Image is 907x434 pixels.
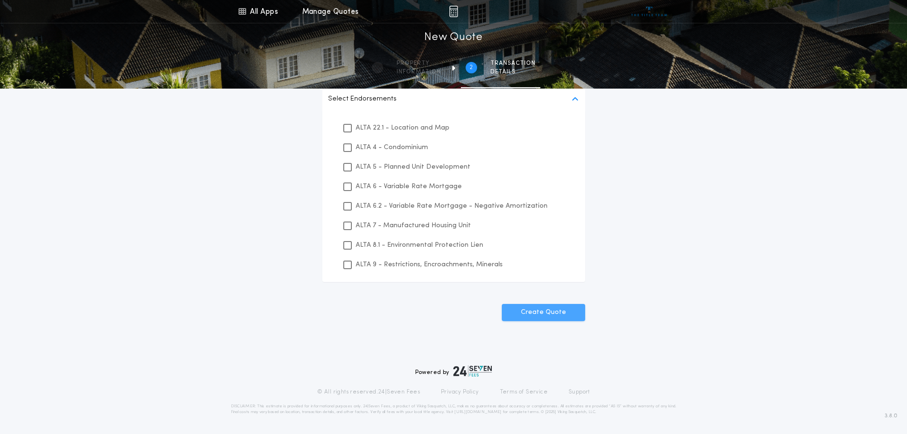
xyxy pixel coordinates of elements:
ul: Select Endorsements [322,111,585,282]
p: ALTA 8.1 - Environmental Protection Lien [356,240,483,250]
p: Select Endorsements [328,93,397,105]
h2: 2 [469,64,473,71]
button: Create Quote [502,304,585,321]
h1: New Quote [424,30,482,45]
img: vs-icon [631,7,667,16]
span: details [490,68,536,76]
p: ALTA 22.1 - Location and Map [356,123,449,133]
p: ALTA 5 - Planned Unit Development [356,162,470,172]
img: img [449,6,458,17]
button: Select Endorsements [322,88,585,111]
img: logo [453,365,492,377]
p: DISCLAIMER: This estimate is provided for informational purposes only. 24|Seven Fees, a product o... [231,404,677,415]
p: © All rights reserved. 24|Seven Fees [317,388,420,396]
span: Property [397,60,441,67]
p: ALTA 7 - Manufactured Housing Unit [356,221,471,231]
span: 3.8.0 [885,412,897,420]
a: Terms of Service [500,388,548,396]
p: ALTA 6 - Variable Rate Mortgage [356,182,462,192]
p: ALTA 9 - Restrictions, Encroachments, Minerals [356,260,503,270]
span: information [397,68,441,76]
a: Support [568,388,590,396]
a: Privacy Policy [441,388,479,396]
span: Transaction [490,60,536,67]
div: Powered by [415,365,492,377]
p: ALTA 4 - Condominium [356,142,428,152]
p: ALTA 6.2 - Variable Rate Mortgage - Negative Amortization [356,201,548,211]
